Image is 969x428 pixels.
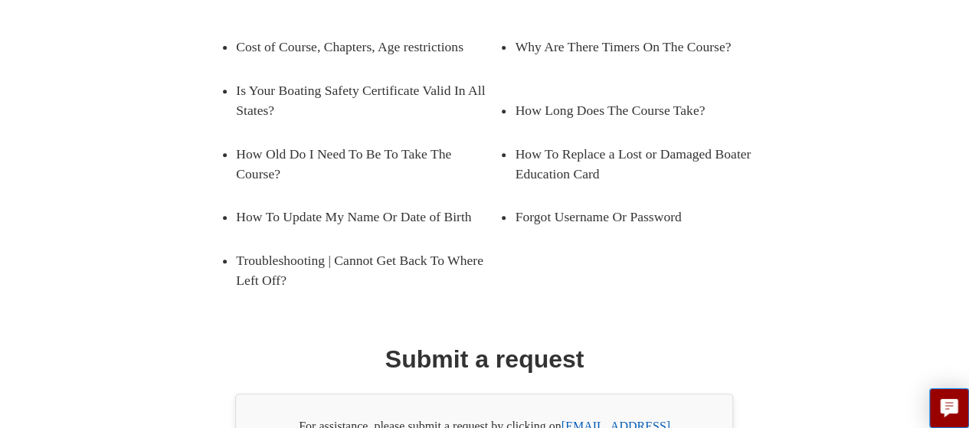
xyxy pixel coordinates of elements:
a: Troubleshooting | Cannot Get Back To Where Left Off? [236,239,499,302]
a: Cost of Course, Chapters, Age restrictions [236,25,476,68]
a: Why Are There Timers On The Course? [515,25,755,68]
a: How To Update My Name Or Date of Birth [236,195,476,238]
a: Is Your Boating Safety Certificate Valid In All States? [236,69,499,132]
a: Forgot Username Or Password [515,195,755,238]
button: Live chat [929,388,969,428]
a: How To Replace a Lost or Damaged Boater Education Card [515,132,778,196]
a: How Old Do I Need To Be To Take The Course? [236,132,476,196]
h1: Submit a request [385,341,584,377]
a: How Long Does The Course Take? [515,89,755,132]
